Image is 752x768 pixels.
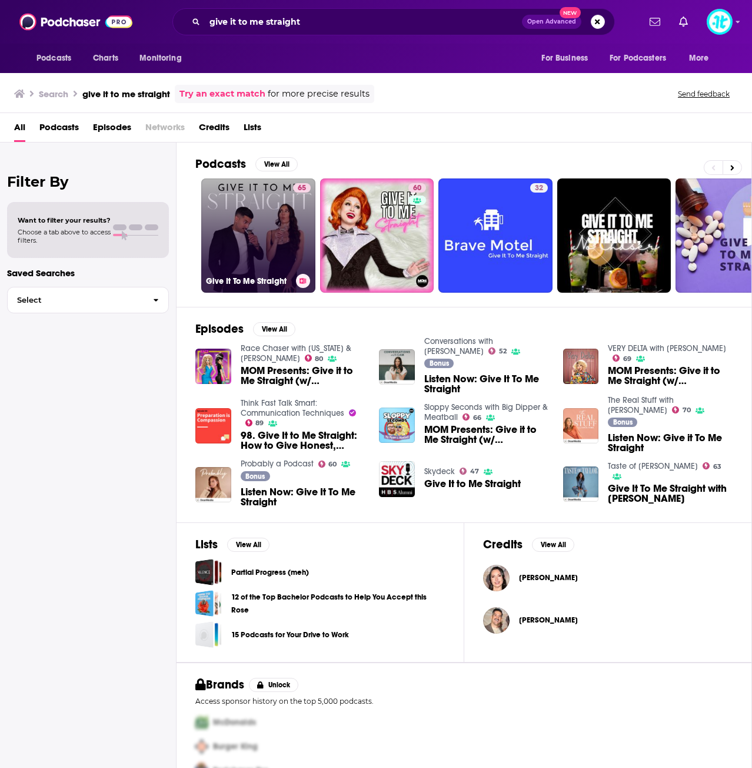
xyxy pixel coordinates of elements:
span: Networks [145,118,185,142]
h2: Credits [483,537,523,552]
a: EpisodesView All [195,322,295,336]
span: MOM Presents: Give it to Me Straight (w/ [US_STATE]) [241,366,365,386]
img: 98. Give It to Me Straight: How to Give Honest, Constructive Feedback [195,408,231,444]
img: MOM Presents: Give it to Me Straight (w/ Alaska) [195,349,231,385]
span: Choose a tab above to access filters. [18,228,111,244]
a: 12 of the Top Bachelor Podcasts to Help You Accept this Rose [195,590,222,617]
span: [PERSON_NAME] [519,615,578,625]
span: 65 [298,183,306,194]
button: open menu [602,47,683,69]
a: Listen Now: Give it To Me Straight [563,408,599,444]
span: For Business [541,50,588,67]
span: Open Advanced [527,19,576,25]
span: [PERSON_NAME] [519,573,578,582]
button: View All [253,322,295,336]
a: 89 [245,419,264,426]
img: MOM Presents: Give it to Me Straight (w/ Alaska) [379,408,415,443]
span: Want to filter your results? [18,216,111,224]
img: Second Pro Logo [191,734,213,759]
span: Bonus [430,360,449,367]
h3: Give It To Me Straight [206,276,291,286]
a: Lists [244,118,261,142]
span: Credits [199,118,229,142]
a: Show notifications dropdown [674,12,693,32]
a: 69 [613,355,631,362]
a: ListsView All [195,537,269,552]
a: Conversations with Cam [424,336,493,356]
a: 80 [305,355,324,362]
img: User Profile [707,9,733,35]
img: Alexandra Madison [483,607,510,634]
span: Burger King [213,741,258,752]
a: Show notifications dropdown [645,12,665,32]
span: 52 [499,349,507,354]
span: 63 [713,464,721,469]
button: open menu [28,47,86,69]
span: Charts [93,50,118,67]
a: PodcastsView All [195,157,298,171]
a: Listen Now: Give it To Me Straight [608,433,733,453]
a: Alexandra Madison [483,565,510,591]
a: CreditsView All [483,537,574,552]
span: 66 [473,415,481,421]
a: Give It To Me Straight with Sean Kilby [563,466,599,502]
h2: Episodes [195,322,244,336]
a: 12 of the Top Bachelor Podcasts to Help You Accept this Rose [231,591,445,617]
div: Search podcasts, credits, & more... [172,8,615,35]
a: Probably a Podcast [241,459,314,469]
img: Give It to Me Straight [379,461,415,497]
a: Alexandra Madison [519,573,578,582]
a: MOM Presents: Give it to Me Straight (w/ Alaska) [241,366,365,386]
a: 70 [672,406,691,413]
button: open menu [533,47,603,69]
span: 89 [255,421,264,426]
span: Partial Progress (meh) [195,559,222,585]
button: open menu [681,47,724,69]
a: Charts [85,47,125,69]
h2: Filter By [7,173,169,190]
span: Listen Now: Give It To Me Straight [424,374,549,394]
span: MOM Presents: Give it to Me Straight (w/ [US_STATE]) [608,366,733,386]
span: 47 [470,469,479,474]
a: Taste of Taylor [608,461,698,471]
button: Unlock [249,678,299,692]
a: Alexandra Madison [519,615,578,625]
span: 60 [328,462,337,467]
a: Podchaser - Follow, Share and Rate Podcasts [19,11,132,33]
h3: give it to me straight [82,88,170,100]
a: 52 [488,347,507,355]
span: Bonus [613,419,633,426]
a: Listen Now: Give It To Me Straight [241,487,365,507]
h2: Brands [195,677,244,692]
span: Give It to Me Straight [424,479,521,489]
h3: Search [39,88,68,100]
span: 32 [535,183,543,194]
button: open menu [131,47,197,69]
button: View All [255,157,298,171]
h2: Lists [195,537,218,552]
a: 63 [703,462,721,469]
a: Podcasts [39,118,79,142]
a: 60 [318,461,337,468]
a: 98. Give It to Me Straight: How to Give Honest, Constructive Feedback [241,431,365,451]
a: 32 [438,178,553,293]
a: VERY DELTA with Delta Work [608,343,726,353]
span: Logged in as ImpactTheory [707,9,733,35]
h2: Podcasts [195,157,246,171]
span: All [14,118,25,142]
span: 80 [315,356,323,362]
img: MOM Presents: Give it to Me Straight (w/ Alaska) [563,349,599,385]
span: Podcasts [36,50,71,67]
span: for more precise results [268,87,370,101]
span: 60 [413,183,421,194]
a: 32 [530,183,548,193]
span: McDonalds [213,717,256,727]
